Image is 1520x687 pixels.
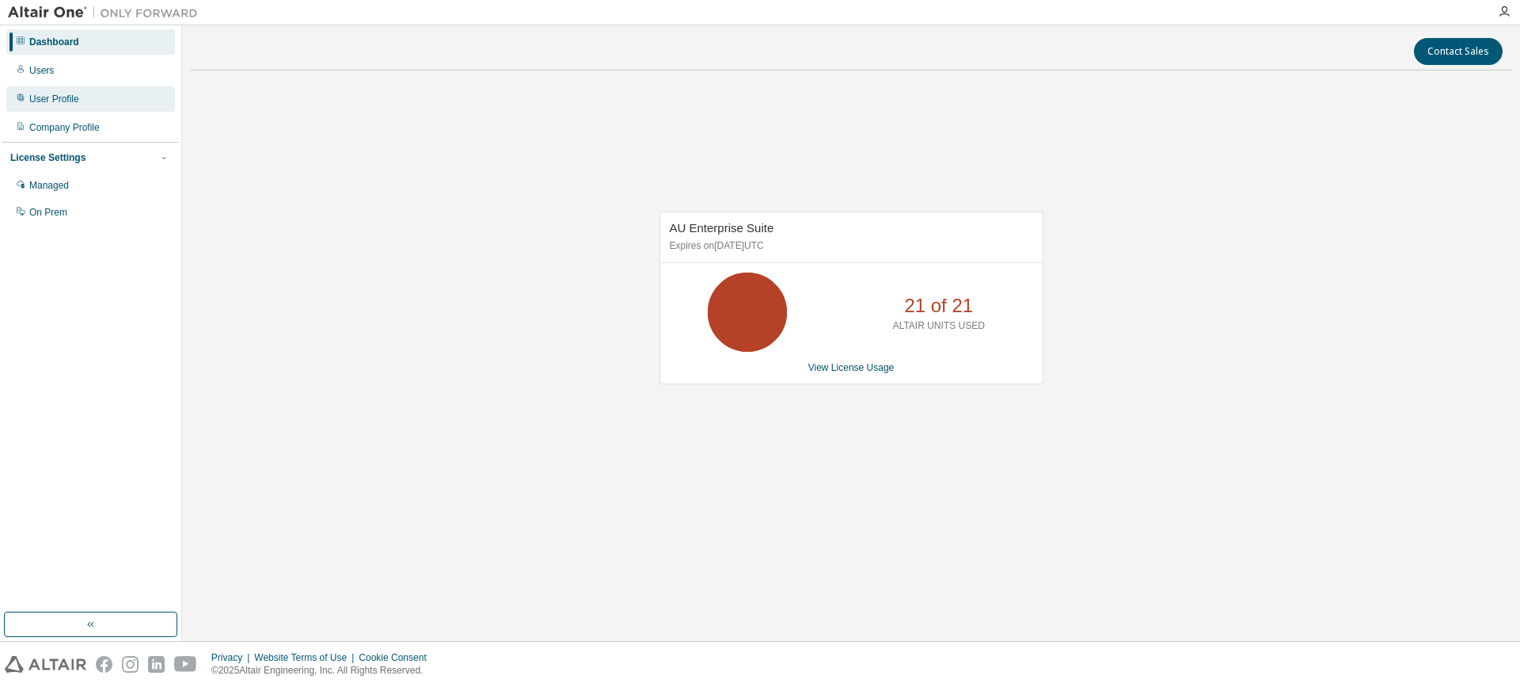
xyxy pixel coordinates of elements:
img: altair_logo.svg [5,656,86,673]
div: Dashboard [29,36,79,48]
div: On Prem [29,206,67,219]
img: youtube.svg [174,656,197,673]
img: Altair One [8,5,206,21]
div: Users [29,64,54,77]
p: © 2025 Altair Engineering, Inc. All Rights Reserved. [211,664,436,677]
div: Company Profile [29,121,100,134]
p: ALTAIR UNITS USED [893,319,985,333]
a: View License Usage [808,362,895,373]
p: 21 of 21 [904,292,973,319]
div: User Profile [29,93,79,105]
img: instagram.svg [122,656,139,673]
div: License Settings [10,151,85,164]
div: Managed [29,179,69,192]
div: Privacy [211,651,254,664]
div: Cookie Consent [359,651,435,664]
img: facebook.svg [96,656,112,673]
button: Contact Sales [1414,38,1503,65]
span: AU Enterprise Suite [670,221,774,235]
img: linkedin.svg [148,656,165,673]
div: Website Terms of Use [254,651,359,664]
p: Expires on [DATE] UTC [670,239,1029,253]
